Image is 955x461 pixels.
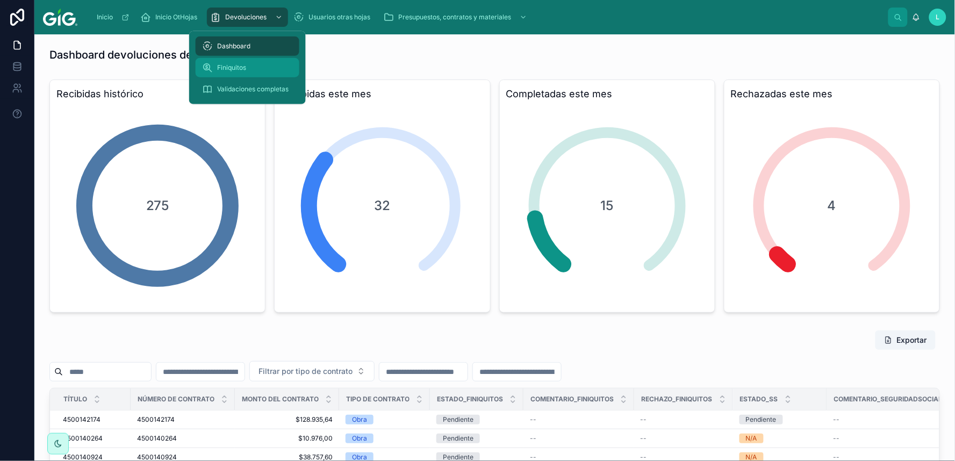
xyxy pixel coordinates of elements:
span: 4500140264 [63,434,103,443]
span: Validaciones completas [217,85,289,93]
span: -- [834,415,840,424]
h3: Recibidas histórico [56,87,259,102]
a: Dashboard [196,37,299,56]
span: Usuarios otras hojas [308,13,370,21]
div: Pendiente [443,415,473,424]
span: L [936,13,940,21]
span: Filtrar por tipo de contrato [259,366,353,377]
span: Estado_SS [740,395,778,404]
span: 32 [374,197,390,214]
span: -- [530,434,536,443]
div: scrollable content [86,5,888,29]
span: Presupuestos, contratos y materiales [398,13,511,21]
span: -- [530,415,536,424]
span: Tipo de contrato [346,395,410,404]
div: Obra [352,415,367,424]
span: Número de contrato [138,395,214,404]
div: N/A [746,434,757,443]
span: Inicio [97,13,113,21]
span: Inicio OtHojas [155,13,197,21]
a: Presupuestos, contratos y materiales [380,8,533,27]
span: -- [641,415,647,424]
img: App logo [43,9,77,26]
span: 275 [146,197,169,214]
a: Inicio [91,8,135,27]
span: Devoluciones [225,13,267,21]
a: Devoluciones [207,8,288,27]
span: 4500142174 [63,415,100,424]
h1: Dashboard devoluciones de fondo de garantía [49,47,284,62]
span: Título [63,395,87,404]
span: 4 [828,197,836,214]
span: Rechazo_Finiquitos [641,395,713,404]
div: Pendiente [746,415,777,424]
span: -- [834,434,840,443]
h3: Rechazadas este mes [731,87,933,102]
button: Select Button [249,361,375,381]
a: Inicio OtHojas [137,8,205,27]
span: Estado_Finiquitos [437,395,503,404]
span: -- [641,434,647,443]
div: Pendiente [443,434,473,443]
h3: Completadas este mes [506,87,708,102]
span: $128.935,64 [241,415,333,424]
span: Comentario_finiquitos [530,395,614,404]
a: Validaciones completas [196,80,299,99]
span: $10.976,00 [241,434,333,443]
a: Usuarios otras hojas [290,8,378,27]
span: 4500142174 [137,415,175,424]
a: Finiquitos [196,58,299,77]
span: 4500140264 [137,434,177,443]
span: 15 [601,197,614,214]
span: Comentario_SeguridadSocial [834,395,943,404]
span: Monto del contrato [242,395,319,404]
button: Exportar [875,330,936,350]
span: Finiquitos [217,63,246,72]
span: Dashboard [217,42,250,51]
div: Obra [352,434,367,443]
